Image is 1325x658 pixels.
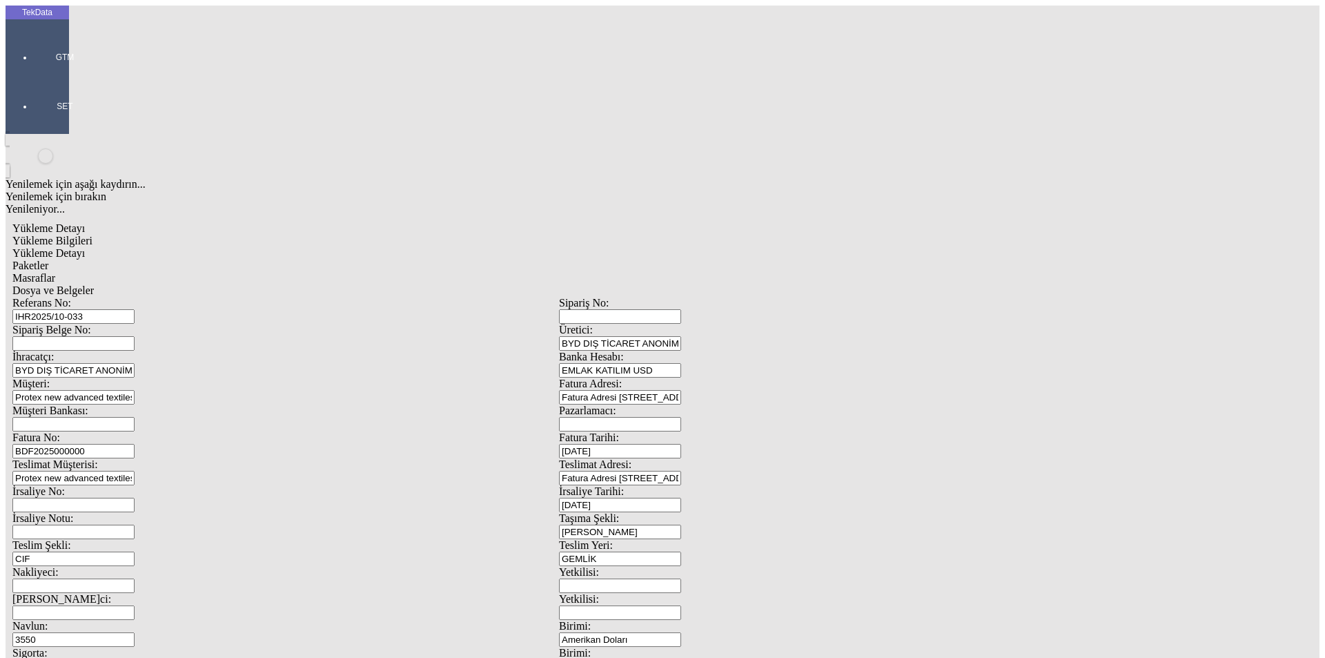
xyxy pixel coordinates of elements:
[44,52,86,63] span: GTM
[44,101,86,112] span: SET
[559,378,622,389] span: Fatura Adresi:
[12,284,94,296] span: Dosya ve Belgeler
[12,405,88,416] span: Müşteri Bankası:
[12,247,85,259] span: Yükleme Detayı
[559,539,613,551] span: Teslim Yeri:
[6,203,1112,215] div: Yenileniyor...
[559,485,624,497] span: İrsaliye Tarihi:
[559,620,591,632] span: Birimi:
[559,593,599,605] span: Yetkilisi:
[12,539,71,551] span: Teslim Şekli:
[12,272,55,284] span: Masraflar
[6,191,1112,203] div: Yenilemek için bırakın
[6,7,69,18] div: TekData
[559,297,609,309] span: Sipariş No:
[559,458,631,470] span: Teslimat Adresi:
[12,432,60,443] span: Fatura No:
[12,485,65,497] span: İrsaliye No:
[559,432,619,443] span: Fatura Tarihi:
[12,260,48,271] span: Paketler
[12,593,111,605] span: [PERSON_NAME]ci:
[12,297,71,309] span: Referans No:
[6,178,1112,191] div: Yenilemek için aşağı kaydırın...
[559,351,624,362] span: Banka Hesabı:
[12,378,50,389] span: Müşteri:
[12,351,54,362] span: İhracatçı:
[559,405,616,416] span: Pazarlamacı:
[12,512,73,524] span: İrsaliye Notu:
[12,222,85,234] span: Yükleme Detayı
[12,566,59,578] span: Nakliyeci:
[12,620,48,632] span: Navlun:
[559,566,599,578] span: Yetkilisi:
[12,324,91,336] span: Sipariş Belge No:
[559,512,619,524] span: Taşıma Şekli:
[12,235,92,246] span: Yükleme Bilgileri
[12,458,98,470] span: Teslimat Müşterisi:
[559,324,593,336] span: Üretici:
